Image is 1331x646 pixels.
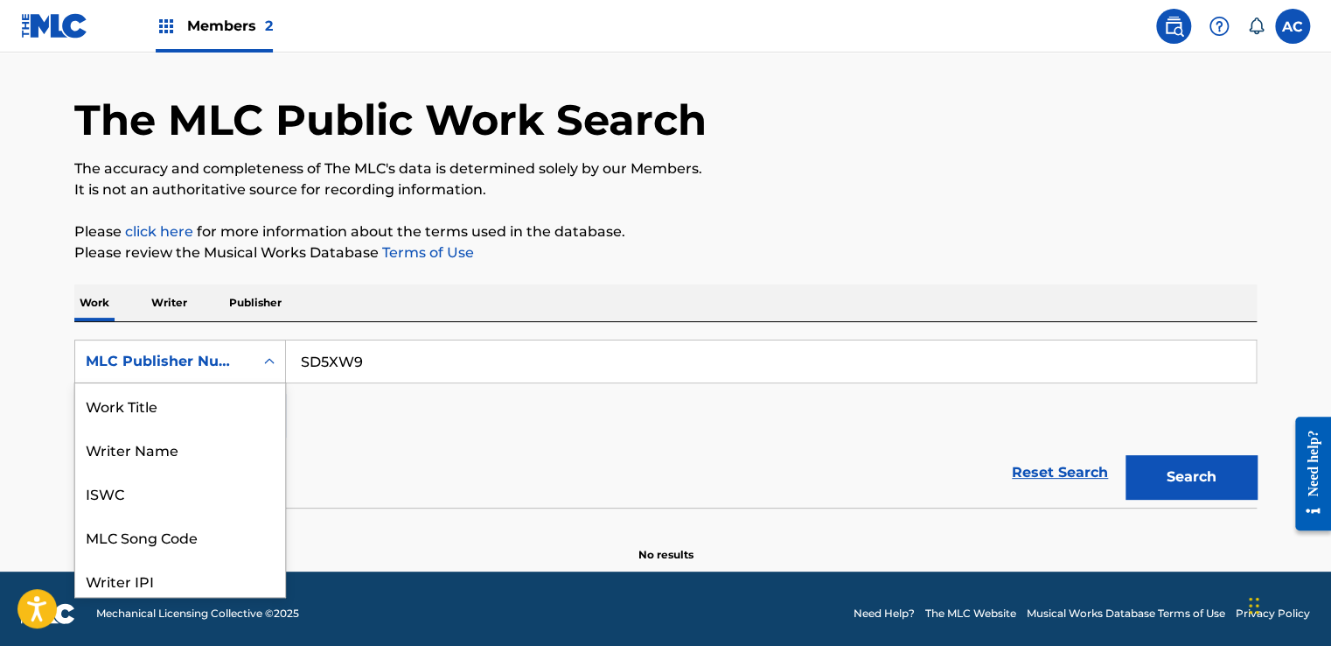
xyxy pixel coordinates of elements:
[854,606,915,621] a: Need Help?
[1003,453,1117,492] a: Reset Search
[74,242,1257,263] p: Please review the Musical Works Database
[187,16,273,36] span: Members
[75,471,285,515] div: ISWC
[75,558,285,602] div: Writer IPI
[1156,9,1191,44] a: Public Search
[74,179,1257,200] p: It is not an authoritative source for recording information.
[224,284,287,321] p: Publisher
[75,383,285,427] div: Work Title
[1236,606,1310,621] a: Privacy Policy
[74,340,1257,508] form: Search Form
[86,351,243,372] div: MLC Publisher Number
[1249,579,1259,632] div: Drag
[1163,16,1184,37] img: search
[125,223,193,240] a: click here
[1244,562,1331,646] iframe: Chat Widget
[379,244,474,261] a: Terms of Use
[925,606,1016,621] a: The MLC Website
[74,221,1257,242] p: Please for more information about the terms used in the database.
[1275,9,1310,44] div: User Menu
[265,18,273,34] span: 2
[74,94,707,146] h1: The MLC Public Work Search
[1209,16,1230,37] img: help
[75,427,285,471] div: Writer Name
[21,13,88,39] img: MLC Logo
[1282,404,1331,544] iframe: Resource Center
[1247,18,1265,35] div: Notifications
[638,526,693,563] p: No results
[1125,455,1257,499] button: Search
[156,16,177,37] img: Top Rightsholders
[96,606,299,621] span: Mechanical Licensing Collective © 2025
[74,158,1257,179] p: The accuracy and completeness of The MLC's data is determined solely by our Members.
[75,515,285,558] div: MLC Song Code
[146,284,192,321] p: Writer
[1202,9,1237,44] div: Help
[74,284,115,321] p: Work
[1027,606,1225,621] a: Musical Works Database Terms of Use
